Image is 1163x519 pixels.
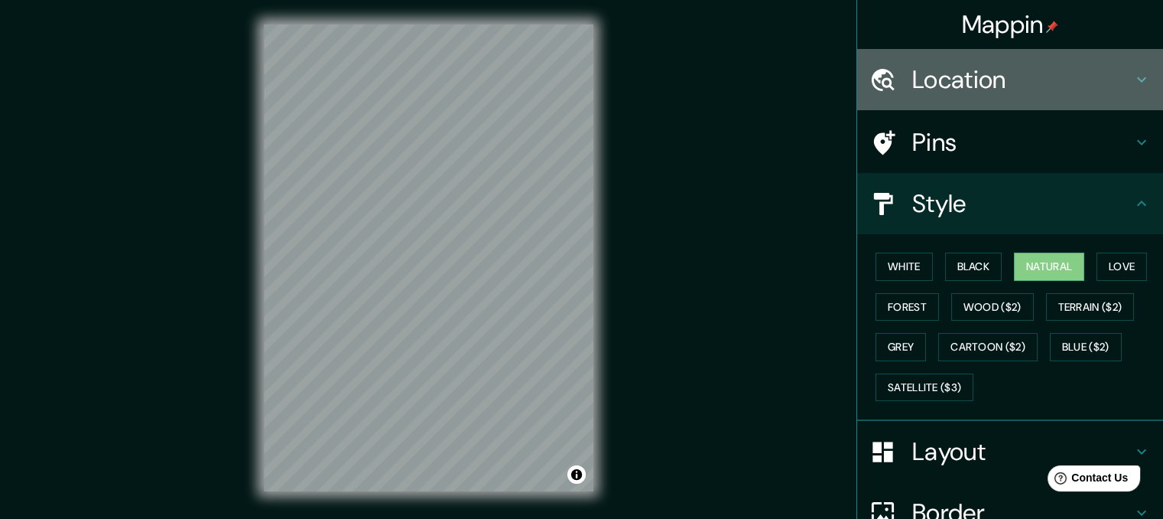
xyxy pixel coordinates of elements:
[857,421,1163,482] div: Layout
[912,436,1132,467] h4: Layout
[857,173,1163,234] div: Style
[875,253,933,281] button: White
[951,293,1034,322] button: Wood ($2)
[938,333,1038,361] button: Cartoon ($2)
[1027,459,1146,502] iframe: Help widget launcher
[875,333,926,361] button: Grey
[1046,293,1135,322] button: Terrain ($2)
[857,112,1163,173] div: Pins
[962,9,1059,40] h4: Mappin
[1096,253,1147,281] button: Love
[875,374,973,402] button: Satellite ($3)
[912,64,1132,95] h4: Location
[1046,21,1058,33] img: pin-icon.png
[912,188,1132,219] h4: Style
[875,293,939,322] button: Forest
[567,465,586,484] button: Toggle attribution
[1050,333,1122,361] button: Blue ($2)
[1014,253,1084,281] button: Natural
[857,49,1163,110] div: Location
[264,24,593,491] canvas: Map
[945,253,1002,281] button: Black
[912,127,1132,158] h4: Pins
